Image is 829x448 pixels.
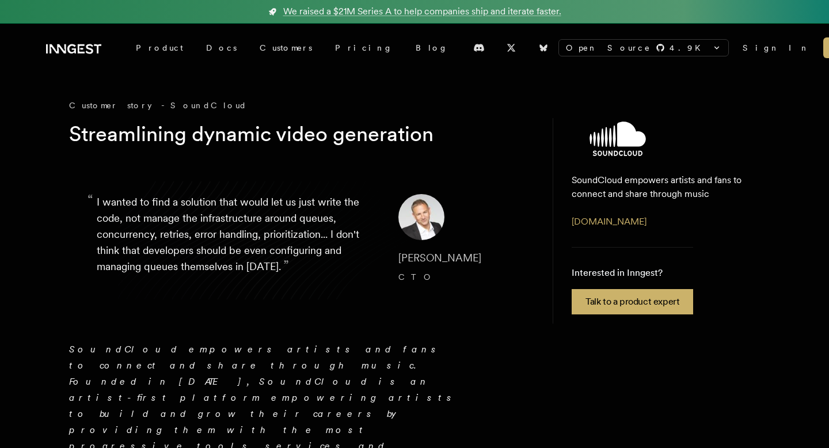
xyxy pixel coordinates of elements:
div: Product [124,37,195,58]
a: Customers [248,37,324,58]
p: I wanted to find a solution that would let us just write the code, not manage the infrastructure ... [97,194,380,286]
a: X [499,39,524,57]
a: [DOMAIN_NAME] [572,216,647,227]
a: Sign In [743,42,809,54]
a: Bluesky [531,39,556,57]
div: Customer story - SoundCloud [69,100,530,111]
a: Docs [195,37,248,58]
h1: Streamlining dynamic video generation [69,120,511,148]
p: Interested in Inngest? [572,266,693,280]
p: SoundCloud empowers artists and fans to connect and share through music [572,173,741,201]
img: Image of Matthew Drooker [398,194,444,240]
span: 4.9 K [670,42,708,54]
span: [PERSON_NAME] [398,252,481,264]
span: ” [283,257,289,274]
span: Open Source [566,42,651,54]
img: SoundCloud's logo [549,122,687,156]
a: Blog [404,37,459,58]
a: Discord [466,39,492,57]
a: Pricing [324,37,404,58]
span: We raised a $21M Series A to help companies ship and iterate faster. [283,5,561,18]
span: CTO [398,272,436,282]
span: “ [88,196,93,203]
a: Talk to a product expert [572,289,693,314]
